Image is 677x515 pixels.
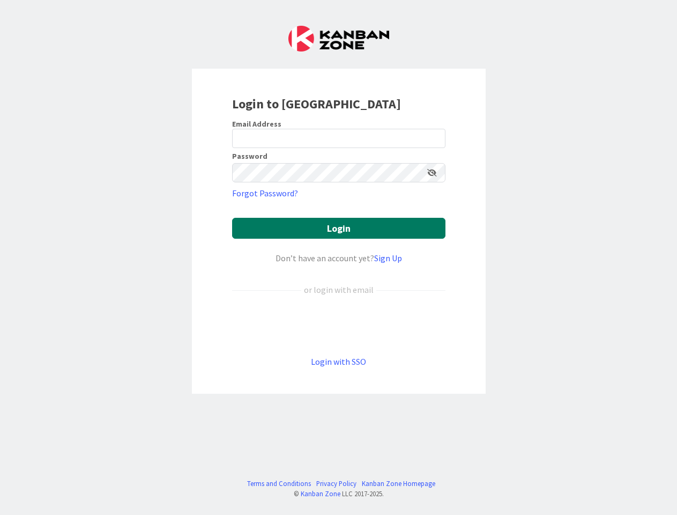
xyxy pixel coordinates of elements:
button: Login [232,218,445,239]
a: Sign Up [374,253,402,263]
a: Kanban Zone [301,489,340,498]
div: © LLC 2017- 2025 . [242,489,435,499]
a: Terms and Conditions [247,479,311,489]
a: Kanban Zone Homepage [362,479,435,489]
b: Login to [GEOGRAPHIC_DATA] [232,95,401,112]
a: Privacy Policy [316,479,356,489]
a: Forgot Password? [232,187,298,200]
div: or login with email [301,283,376,296]
a: Login with SSO [311,356,366,367]
label: Email Address [232,119,281,129]
iframe: Sign in with Google Button [227,314,451,337]
label: Password [232,152,267,160]
img: Kanban Zone [288,26,389,51]
div: Don’t have an account yet? [232,252,445,264]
